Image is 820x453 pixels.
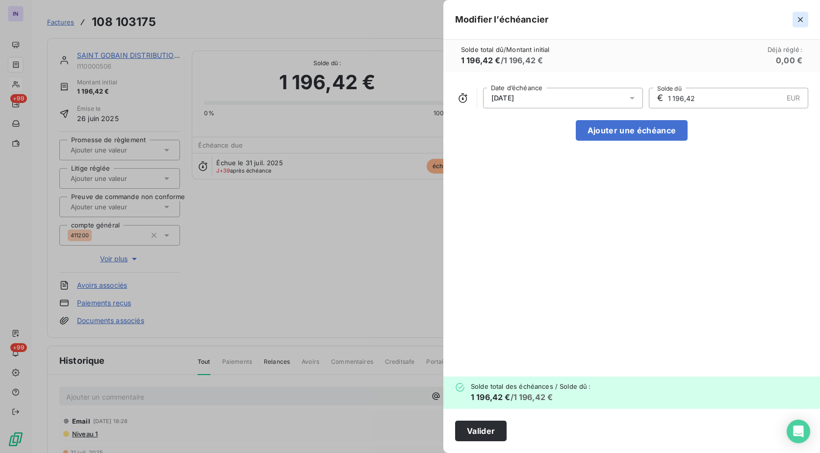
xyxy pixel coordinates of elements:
div: Open Intercom Messenger [787,420,810,443]
h5: Modifier l’échéancier [455,13,548,26]
span: Déjà réglé : [768,46,802,53]
span: Solde total des échéances / Solde dû : [471,382,590,390]
span: Solde total dû / Montant initial [461,46,550,53]
h6: / 1 196,42 € [461,54,550,66]
button: Valider [455,421,507,441]
h6: 0,00 € [776,54,802,66]
button: Ajouter une échéance [576,120,688,141]
span: 1 196,42 € [471,392,511,402]
h6: / 1 196,42 € [471,391,590,403]
span: [DATE] [491,94,514,102]
span: 1 196,42 € [461,55,501,65]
